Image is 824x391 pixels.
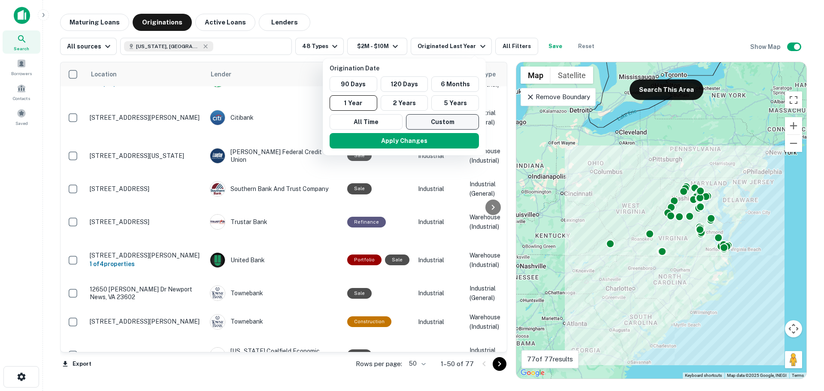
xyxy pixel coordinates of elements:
[781,322,824,364] iframe: Chat Widget
[381,95,428,111] button: 2 Years
[330,114,403,130] button: All Time
[431,95,479,111] button: 5 Years
[330,133,479,149] button: Apply Changes
[381,76,428,92] button: 120 Days
[406,114,479,130] button: Custom
[330,64,482,73] p: Origination Date
[431,76,479,92] button: 6 Months
[330,76,377,92] button: 90 Days
[330,95,377,111] button: 1 Year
